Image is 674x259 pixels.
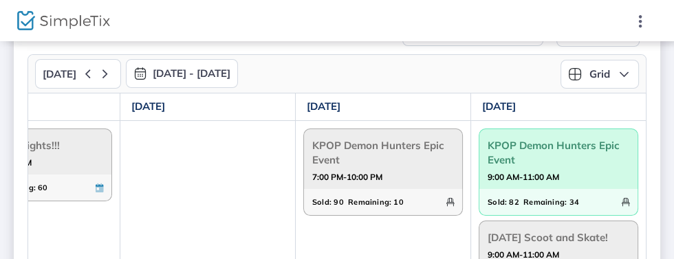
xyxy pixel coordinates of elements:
span: Remaining: [523,194,567,210]
th: [DATE] [471,93,646,121]
span: 60 [38,180,47,195]
span: 82 [509,194,519,210]
span: [DATE] [43,68,76,80]
strong: 7:00 PM-10:00 PM [312,168,382,185]
button: Grid [561,60,639,89]
button: [DATE] - [DATE] [126,59,238,88]
button: [DATE] [35,59,121,89]
img: monthly [133,67,147,80]
th: [DATE] [296,93,471,121]
span: Sold: [312,194,331,210]
span: 34 [569,194,578,210]
span: KPOP Demon Hunters Epic Event [488,135,629,170]
span: Sold: [488,194,507,210]
span: 10 [393,194,403,210]
span: 90 [334,194,343,210]
img: grid [568,67,582,81]
span: [DATE] Scoot and Skate! [488,227,629,248]
th: [DATE] [120,93,296,121]
strong: 9:00 AM-11:00 AM [488,168,559,185]
span: KPOP Demon Hunters Epic Event [312,135,454,170]
span: Remaining: [348,194,391,210]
